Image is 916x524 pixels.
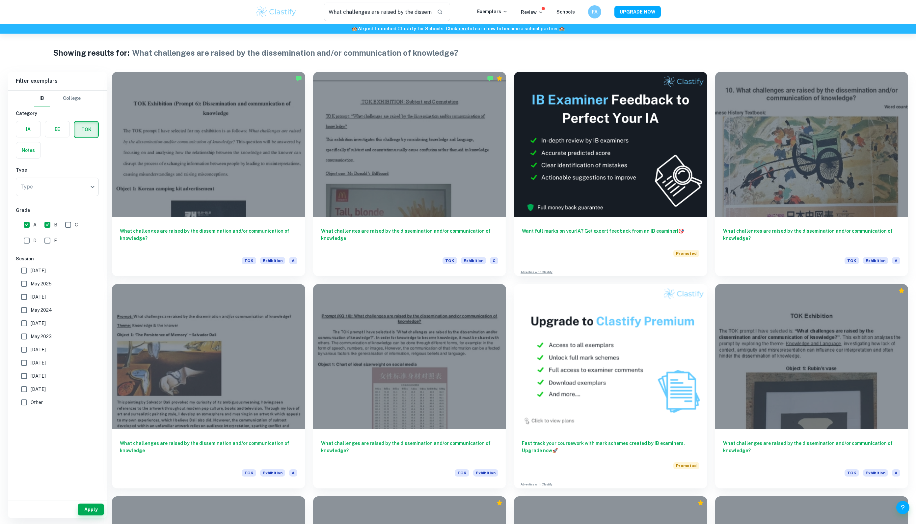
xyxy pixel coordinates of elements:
[74,122,98,137] button: TOK
[260,469,285,477] span: Exhibition
[321,227,498,249] h6: What challenges are raised by the dissemination and/or communication of knowledge
[673,462,699,469] span: Promoted
[487,75,494,82] img: Marked
[16,121,40,137] button: IA
[120,227,297,249] h6: What challenges are raised by the dissemination and/or communication of knowledge?
[289,469,297,477] span: A
[33,221,37,228] span: A
[896,501,909,514] button: Help and Feedback
[31,346,46,353] span: [DATE]
[255,5,297,18] img: Clastify logo
[715,284,908,488] a: What challenges are raised by the dissemination and/or communication of knowledge?TOKExhibitionA
[845,257,859,264] span: TOK
[31,320,46,327] span: [DATE]
[490,257,498,264] span: C
[295,75,302,82] img: Marked
[898,287,905,294] div: Premium
[242,469,256,477] span: TOK
[132,47,458,59] h1: What challenges are raised by the dissemination and/or communication of knowledge?
[614,6,661,18] button: UPGRADE NOW
[16,110,99,117] h6: Category
[591,8,599,15] h6: FA
[514,284,707,429] img: Thumbnail
[324,3,432,21] input: Search for any exemplars...
[514,72,707,217] img: Thumbnail
[496,500,503,506] div: Premium
[313,284,506,488] a: What challenges are raised by the dissemination and/or communication of knowledge?TOKExhibition
[723,227,901,249] h6: What challenges are raised by the dissemination and/or communication of knowledge?
[63,91,81,106] button: College
[892,469,900,477] span: A
[863,469,888,477] span: Exhibition
[8,72,107,90] h6: Filter exemplars
[521,270,552,275] a: Advertise with Clastify
[31,386,46,393] span: [DATE]
[443,257,457,264] span: TOK
[521,9,543,16] p: Review
[1,25,915,32] h6: We just launched Clastify for Schools. Click to learn how to become a school partner.
[522,227,699,242] h6: Want full marks on your IA ? Get expert feedback from an IB examiner!
[697,500,704,506] div: Premium
[678,228,684,234] span: 🎯
[31,293,46,301] span: [DATE]
[33,237,37,244] span: D
[461,257,486,264] span: Exhibition
[313,72,506,276] a: What challenges are raised by the dissemination and/or communication of knowledgeTOKExhibitionC
[588,5,601,18] button: FA
[31,359,46,366] span: [DATE]
[892,257,900,264] span: A
[16,166,99,174] h6: Type
[45,121,69,137] button: EE
[496,75,503,82] div: Premium
[31,306,52,314] span: May 2024
[556,9,575,15] a: Schools
[473,469,498,477] span: Exhibition
[863,257,888,264] span: Exhibition
[723,440,901,461] h6: What challenges are raised by the dissemination and/or communication of knowledge?
[242,257,256,264] span: TOK
[522,440,699,454] h6: Fast track your coursework with mark schemes created by IB examiners. Upgrade now
[552,448,558,453] span: 🚀
[845,469,859,477] span: TOK
[455,469,469,477] span: TOK
[112,284,305,488] a: What challenges are raised by the dissemination and/or communication of knowledgeTOKExhibitionA
[54,221,57,228] span: B
[16,255,99,262] h6: Session
[31,372,46,380] span: [DATE]
[34,91,81,106] div: Filter type choice
[31,280,52,287] span: May 2025
[559,26,565,31] span: 🏫
[16,142,40,158] button: Notes
[321,440,498,461] h6: What challenges are raised by the dissemination and/or communication of knowledge?
[352,26,357,31] span: 🏫
[289,257,297,264] span: A
[31,399,43,406] span: Other
[78,504,104,515] button: Apply
[31,333,52,340] span: May 2023
[54,237,57,244] span: E
[715,72,908,276] a: What challenges are raised by the dissemination and/or communication of knowledge?TOKExhibitionA
[120,440,297,461] h6: What challenges are raised by the dissemination and/or communication of knowledge
[16,207,99,214] h6: Grade
[260,257,285,264] span: Exhibition
[53,47,129,59] h1: Showing results for:
[112,72,305,276] a: What challenges are raised by the dissemination and/or communication of knowledge?TOKExhibitionA
[31,267,46,274] span: [DATE]
[477,8,508,15] p: Exemplars
[34,91,50,106] button: IB
[457,26,468,31] a: here
[514,72,707,276] a: Want full marks on yourIA? Get expert feedback from an IB examiner!PromotedAdvertise with Clastify
[521,482,552,487] a: Advertise with Clastify
[673,250,699,257] span: Promoted
[75,221,78,228] span: C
